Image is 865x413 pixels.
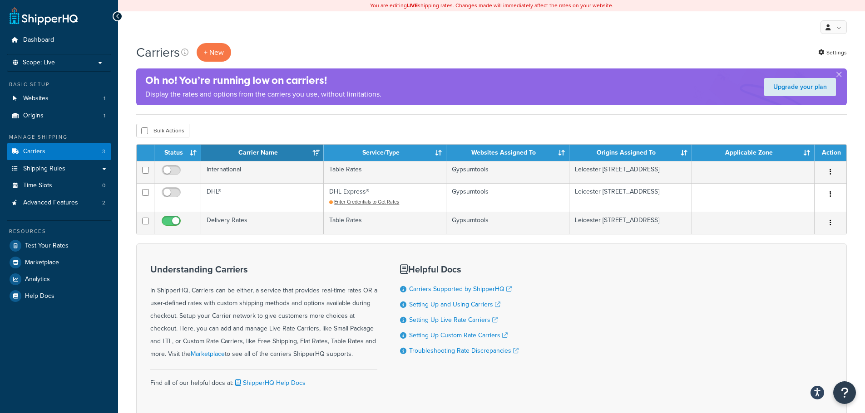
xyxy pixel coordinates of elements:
a: Carriers Supported by ShipperHQ [409,284,512,294]
a: Enter Credentials to Get Rates [329,198,399,205]
a: Setting Up Live Rate Carriers [409,315,498,325]
a: Setting Up and Using Carriers [409,300,500,309]
a: Shipping Rules [7,160,111,177]
span: 0 [102,182,105,189]
span: 1 [104,112,105,120]
a: Websites 1 [7,90,111,107]
a: Troubleshooting Rate Discrepancies [409,346,519,355]
div: In ShipperHQ, Carriers can be either, a service that provides real-time rates OR a user-defined r... [150,264,377,360]
li: Origins [7,107,111,124]
span: Shipping Rules [23,165,65,173]
a: Settings [818,46,847,59]
span: Websites [23,95,49,102]
h1: Carriers [136,44,180,61]
a: Test Your Rates [7,238,111,254]
span: Test Your Rates [25,242,69,250]
span: Scope: Live [23,59,55,67]
li: Time Slots [7,177,111,194]
a: Origins 1 [7,107,111,124]
span: Advanced Features [23,199,78,207]
div: Resources [7,228,111,235]
a: Setting Up Custom Rate Carriers [409,330,508,340]
a: Upgrade your plan [764,78,836,96]
td: Leicester [STREET_ADDRESS] [569,183,692,212]
td: Gypsumtools [446,212,569,234]
td: International [201,161,324,183]
td: Delivery Rates [201,212,324,234]
span: 3 [102,148,105,155]
a: Dashboard [7,32,111,49]
span: Marketplace [25,259,59,267]
h3: Understanding Carriers [150,264,377,274]
h3: Helpful Docs [400,264,519,274]
th: Action [815,145,846,161]
a: Help Docs [7,288,111,304]
th: Status: activate to sort column ascending [154,145,201,161]
a: ShipperHQ Help Docs [233,378,306,388]
span: Origins [23,112,44,120]
button: Open Resource Center [833,381,856,404]
a: Time Slots 0 [7,177,111,194]
th: Applicable Zone: activate to sort column ascending [692,145,815,161]
td: Leicester [STREET_ADDRESS] [569,161,692,183]
span: Analytics [25,276,50,283]
th: Websites Assigned To: activate to sort column ascending [446,145,569,161]
td: Table Rates [324,161,446,183]
td: DHL® [201,183,324,212]
span: Help Docs [25,292,54,300]
th: Service/Type: activate to sort column ascending [324,145,446,161]
td: Leicester [STREET_ADDRESS] [569,212,692,234]
a: Marketplace [7,254,111,271]
td: DHL Express® [324,183,446,212]
span: Enter Credentials to Get Rates [334,198,399,205]
p: Display the rates and options from the carriers you use, without limitations. [145,88,381,101]
li: Carriers [7,143,111,160]
div: Manage Shipping [7,133,111,141]
td: Gypsumtools [446,183,569,212]
li: Websites [7,90,111,107]
a: Carriers 3 [7,143,111,160]
a: Marketplace [191,349,225,359]
span: Dashboard [23,36,54,44]
div: Basic Setup [7,81,111,88]
a: Analytics [7,271,111,287]
h4: Oh no! You’re running low on carriers! [145,73,381,88]
span: 2 [102,199,105,207]
li: Advanced Features [7,194,111,211]
div: Find all of our helpful docs at: [150,369,377,389]
td: Gypsumtools [446,161,569,183]
a: ShipperHQ Home [10,7,78,25]
span: Time Slots [23,182,52,189]
button: Bulk Actions [136,124,189,137]
span: Carriers [23,148,45,155]
button: + New [197,43,231,62]
b: LIVE [407,1,418,10]
a: Advanced Features 2 [7,194,111,211]
span: 1 [104,95,105,102]
td: Table Rates [324,212,446,234]
th: Origins Assigned To: activate to sort column ascending [569,145,692,161]
th: Carrier Name: activate to sort column ascending [201,145,324,161]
